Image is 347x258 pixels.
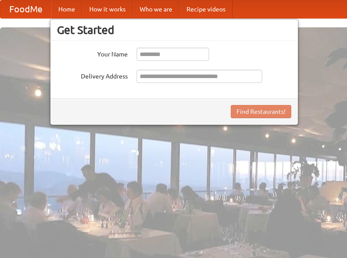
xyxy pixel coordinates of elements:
[57,48,128,59] label: Your Name
[231,105,291,118] button: Find Restaurants!
[179,0,233,18] a: Recipe videos
[133,0,179,18] a: Who we are
[51,0,82,18] a: Home
[0,0,51,18] a: FoodMe
[82,0,133,18] a: How it works
[57,23,291,37] h3: Get Started
[57,70,128,81] label: Delivery Address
